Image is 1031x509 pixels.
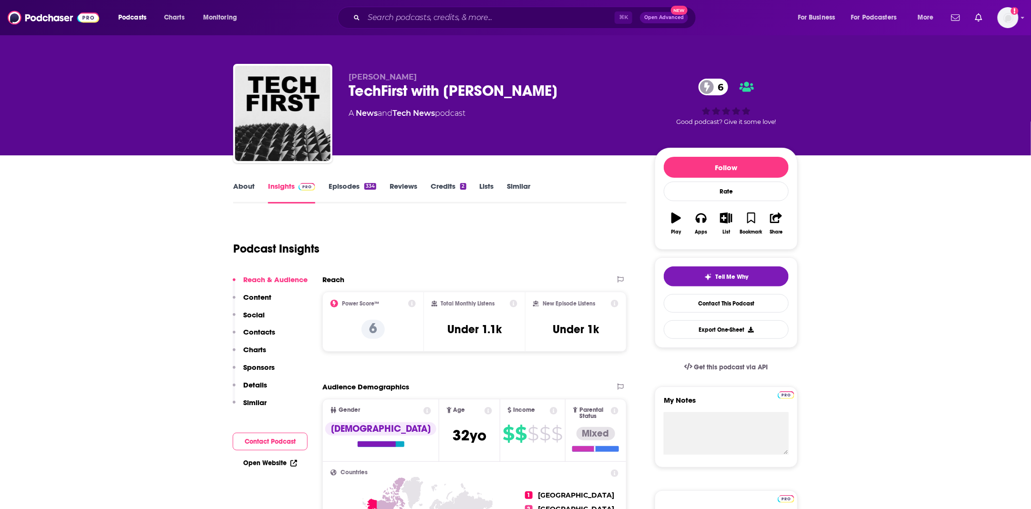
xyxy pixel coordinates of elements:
[243,327,275,336] p: Contacts
[460,183,466,190] div: 2
[243,459,297,467] a: Open Website
[644,15,684,20] span: Open Advanced
[203,11,237,24] span: Monitoring
[378,109,392,118] span: and
[342,300,379,307] h2: Power Score™
[233,398,267,416] button: Similar
[233,327,275,345] button: Contacts
[243,275,308,284] p: Reach & Audience
[845,10,911,25] button: open menu
[8,9,99,27] img: Podchaser - Follow, Share and Rate Podcasts
[361,320,385,339] p: 6
[577,427,615,440] div: Mixed
[1011,7,1019,15] svg: Add a profile image
[503,426,514,441] span: $
[664,182,789,201] div: Rate
[740,229,763,235] div: Bookmark
[739,206,763,241] button: Bookmark
[664,294,789,313] a: Contact This Podcast
[655,72,798,132] div: 6Good podcast? Give it some love!
[918,11,934,24] span: More
[390,182,417,204] a: Reviews
[233,182,255,204] a: About
[778,390,794,399] a: Pro website
[322,275,344,284] h2: Reach
[664,320,789,339] button: Export One-Sheet
[347,7,705,29] div: Search podcasts, credits, & more...
[689,206,713,241] button: Apps
[538,491,615,499] span: [GEOGRAPHIC_DATA]
[164,11,185,24] span: Charts
[431,182,466,204] a: Credits2
[851,11,897,24] span: For Podcasters
[791,10,847,25] button: open menu
[664,396,789,412] label: My Notes
[911,10,946,25] button: open menu
[798,11,835,24] span: For Business
[704,273,712,281] img: tell me why sparkle
[699,79,728,95] a: 6
[235,66,330,161] img: TechFirst with John Koetsier
[243,310,265,319] p: Social
[233,380,267,398] button: Details
[325,422,436,436] div: [DEMOGRAPHIC_DATA]
[676,118,776,125] span: Good podcast? Give it some love!
[340,469,368,476] span: Countries
[553,322,599,336] h3: Under 1k
[243,398,267,407] p: Similar
[118,11,146,24] span: Podcasts
[243,380,267,389] p: Details
[515,426,526,441] span: $
[539,426,550,441] span: $
[778,494,794,503] a: Pro website
[233,293,271,310] button: Content
[543,300,595,307] h2: New Episode Listens
[998,7,1019,28] span: Logged in as cmand-s
[356,109,378,118] a: News
[233,310,265,328] button: Social
[664,206,689,241] button: Play
[268,182,315,204] a: InsightsPodchaser Pro
[716,273,749,281] span: Tell Me Why
[551,426,562,441] span: $
[364,183,376,190] div: 334
[615,11,632,24] span: ⌘ K
[299,183,315,191] img: Podchaser Pro
[233,345,266,363] button: Charts
[671,6,688,15] span: New
[480,182,494,204] a: Lists
[447,322,502,336] h3: Under 1.1k
[233,363,275,380] button: Sponsors
[329,182,376,204] a: Episodes334
[454,407,465,413] span: Age
[714,206,739,241] button: List
[708,79,728,95] span: 6
[233,242,320,256] h1: Podcast Insights
[948,10,964,26] a: Show notifications dropdown
[441,300,495,307] h2: Total Monthly Listens
[664,266,789,286] button: tell me why sparkleTell Me Why
[579,407,609,419] span: Parental Status
[722,229,730,235] div: List
[998,7,1019,28] img: User Profile
[525,491,533,499] span: 1
[640,12,688,23] button: Open AdvancedNew
[158,10,190,25] a: Charts
[243,293,271,302] p: Content
[364,10,615,25] input: Search podcasts, credits, & more...
[507,182,531,204] a: Similar
[322,382,409,391] h2: Audience Demographics
[695,229,708,235] div: Apps
[764,206,789,241] button: Share
[998,7,1019,28] button: Show profile menu
[349,108,465,119] div: A podcast
[770,229,783,235] div: Share
[971,10,986,26] a: Show notifications dropdown
[671,229,681,235] div: Play
[664,157,789,178] button: Follow
[112,10,159,25] button: open menu
[349,72,417,81] span: [PERSON_NAME]
[694,363,768,371] span: Get this podcast via API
